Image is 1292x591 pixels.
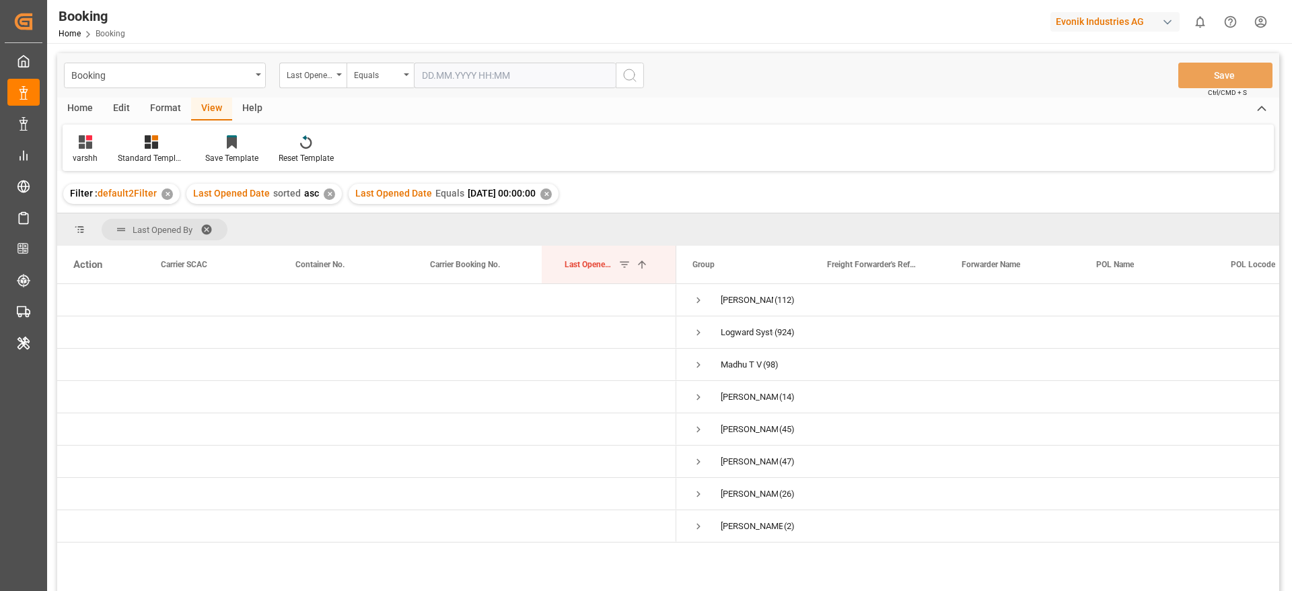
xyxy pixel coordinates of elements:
div: Equals [354,66,400,81]
span: Freight Forwarder's Reference No. [827,260,917,269]
input: DD.MM.YYYY HH:MM [414,63,616,88]
div: Standard Templates [118,152,185,164]
div: [PERSON_NAME] [721,511,783,542]
div: Madhu T V [721,349,762,380]
button: Help Center [1215,7,1246,37]
div: Press SPACE to select this row. [57,510,676,543]
div: [PERSON_NAME] [721,479,778,510]
div: [PERSON_NAME] [721,285,773,316]
span: POL Locode [1231,260,1275,269]
span: Last Opened By [133,225,192,235]
button: open menu [279,63,347,88]
div: Booking [59,6,125,26]
div: Format [140,98,191,120]
div: Press SPACE to select this row. [57,381,676,413]
span: sorted [273,188,301,199]
div: varshh [73,152,98,164]
div: Help [232,98,273,120]
span: Equals [435,188,464,199]
div: ✕ [324,188,335,200]
span: Carrier SCAC [161,260,207,269]
span: Filter : [70,188,98,199]
div: Press SPACE to select this row. [57,446,676,478]
div: Save Template [205,152,258,164]
div: Press SPACE to select this row. [57,284,676,316]
span: Container No. [295,260,345,269]
div: ✕ [540,188,552,200]
span: asc [304,188,319,199]
div: [PERSON_NAME] [721,414,778,445]
div: Action [73,258,102,271]
div: Logward System [721,317,773,348]
div: ✕ [161,188,173,200]
a: Home [59,29,81,38]
span: (14) [779,382,795,413]
div: [PERSON_NAME] [721,446,778,477]
div: Edit [103,98,140,120]
div: Evonik Industries AG [1050,12,1180,32]
div: Press SPACE to select this row. [57,478,676,510]
button: search button [616,63,644,88]
button: Save [1178,63,1272,88]
div: Home [57,98,103,120]
div: Press SPACE to select this row. [57,316,676,349]
button: open menu [347,63,414,88]
button: show 0 new notifications [1185,7,1215,37]
span: (26) [779,479,795,510]
button: open menu [64,63,266,88]
span: default2Filter [98,188,157,199]
button: Evonik Industries AG [1050,9,1185,34]
span: Forwarder Name [962,260,1020,269]
span: Last Opened Date [565,260,613,269]
span: (45) [779,414,795,445]
span: (47) [779,446,795,477]
span: Last Opened Date [193,188,270,199]
span: POL Name [1096,260,1134,269]
span: (98) [763,349,779,380]
div: Last Opened Date [287,66,332,81]
div: Press SPACE to select this row. [57,413,676,446]
span: (112) [775,285,795,316]
span: (924) [775,317,795,348]
span: [DATE] 00:00:00 [468,188,536,199]
span: Group [692,260,715,269]
div: Press SPACE to select this row. [57,349,676,381]
div: [PERSON_NAME] [721,382,778,413]
div: View [191,98,232,120]
span: Ctrl/CMD + S [1208,88,1247,98]
span: Last Opened Date [355,188,432,199]
span: Carrier Booking No. [430,260,500,269]
span: (2) [784,511,795,542]
div: Reset Template [279,152,334,164]
div: Booking [71,66,251,83]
